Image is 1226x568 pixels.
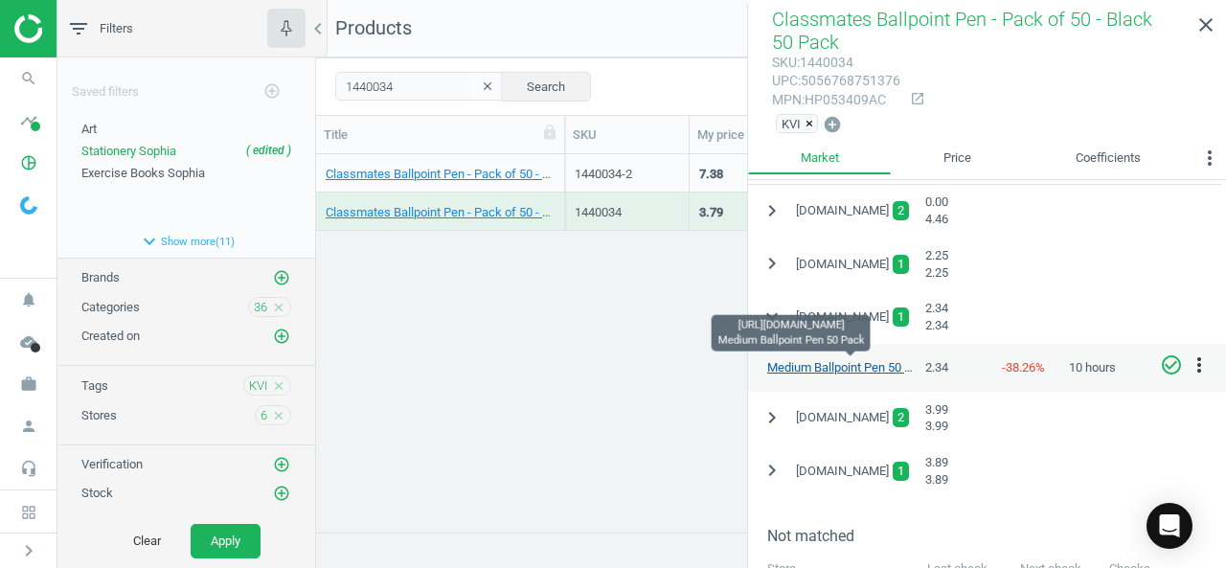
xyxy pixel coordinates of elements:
i: more_vert [1198,147,1221,170]
i: work [11,366,47,402]
i: chevron_right [761,199,783,222]
button: clear [473,74,502,101]
i: person [11,408,47,444]
button: Clear [113,524,181,558]
button: Apply [191,524,261,558]
span: [DOMAIN_NAME] [796,256,889,273]
i: close [272,409,285,422]
div: : 5056768751376 [772,72,900,90]
a: Medium Ballpoint Pen 50 Pack [767,360,932,375]
div: : 1440034 [772,54,900,72]
button: Search [501,72,591,101]
i: pie_chart_outlined [11,145,47,181]
div: 1440034 [575,204,679,221]
img: ajHJNr6hYgQAAAAASUVORK5CYII= [14,14,150,43]
span: Stock [81,486,113,500]
i: chevron_right [761,406,783,429]
button: more_vert [1188,353,1211,378]
span: sku [772,55,797,70]
div: 3.79 [699,204,723,221]
span: 1 [897,462,904,481]
h3: Not matched [767,527,1226,545]
button: add_circle_outline [253,72,291,111]
a: Market [748,142,891,174]
i: notifications [11,282,47,318]
button: chevron_right [755,400,789,436]
span: 36 [254,299,267,316]
a: Classmates Ballpoint Pen - Pack of 50 - Black 50 Pack [326,204,555,221]
i: cloud_done [11,324,47,360]
span: Verification [81,457,143,471]
span: KVI [782,115,801,132]
i: chevron_right [17,539,40,562]
span: [DOMAIN_NAME] [796,409,889,426]
span: Created on [81,329,140,343]
button: chevron_right [755,453,789,488]
div: SKU [573,126,681,144]
input: SKU/Title search [335,72,503,101]
div: Saved filters [57,57,315,111]
span: -38.26 % [1002,360,1045,375]
button: chevron_right [755,246,789,282]
span: Tags [81,378,108,393]
span: 3.99 3.99 [925,402,948,434]
button: add_circle [822,114,843,136]
div: grid [316,154,1226,518]
span: 10 hours [1069,359,1116,376]
span: Classmates Ballpoint Pen - Pack of 50 - Black 50 Pack [772,8,1152,54]
span: Brands [81,270,120,284]
button: add_circle_outline [272,484,291,503]
i: chevron_right [761,459,783,482]
div: Open Intercom Messenger [1147,503,1192,549]
i: add_circle [823,115,842,134]
span: Filters [100,20,133,37]
i: add_circle_outline [273,485,290,502]
i: add_circle_outline [273,269,290,286]
img: wGWNvw8QSZomAAAAABJRU5ErkJggg== [20,196,37,215]
button: chevron_right [755,193,789,229]
button: more_vert [1193,142,1226,180]
span: Categories [81,300,140,314]
a: Price [891,142,1023,174]
span: 2.34 2.34 [925,301,948,332]
i: add_circle_outline [273,513,290,531]
button: expand_more [755,299,789,334]
button: chevron_right [5,538,53,563]
span: Products [335,16,412,39]
span: 3.89 3.89 [925,455,948,487]
span: 2 [897,408,904,427]
span: 1 [897,255,904,274]
i: clear [481,80,494,93]
i: close [1194,13,1217,36]
i: add_circle_outline [273,456,290,473]
span: 0.00 4.46 [925,194,948,226]
i: chevron_left [306,17,329,40]
span: 1 [897,307,904,327]
span: Stores [81,408,117,422]
div: 2.34 [916,350,992,385]
span: 6 [261,407,267,424]
i: open_in_new [910,91,925,106]
div: 1440034-2 [575,166,679,183]
i: close [272,379,285,393]
button: add_circle_outline [272,327,291,346]
button: add_circle_outline [272,268,291,287]
span: Art [81,122,97,136]
a: Classmates Ballpoint Pen - Pack of 50 - Black 100 Pack [326,166,555,183]
span: KVI [249,377,267,395]
button: × [806,115,817,132]
button: add_circle_outline [272,512,291,532]
span: 2 [897,201,904,220]
i: check_circle_outline [1160,353,1183,376]
span: upc [772,73,798,88]
i: expand_more [138,230,161,253]
span: [URL][DOMAIN_NAME] Medium Ballpoint Pen 50 Pack [717,318,864,347]
a: open_in_new [900,91,925,108]
span: mpn [772,92,802,107]
i: add_circle_outline [263,82,281,100]
i: add_circle_outline [273,328,290,345]
i: headset_mic [11,450,47,487]
button: expand_moreShow more(11) [57,225,315,258]
span: [DOMAIN_NAME] [796,202,889,219]
i: more_vert [1188,353,1211,376]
